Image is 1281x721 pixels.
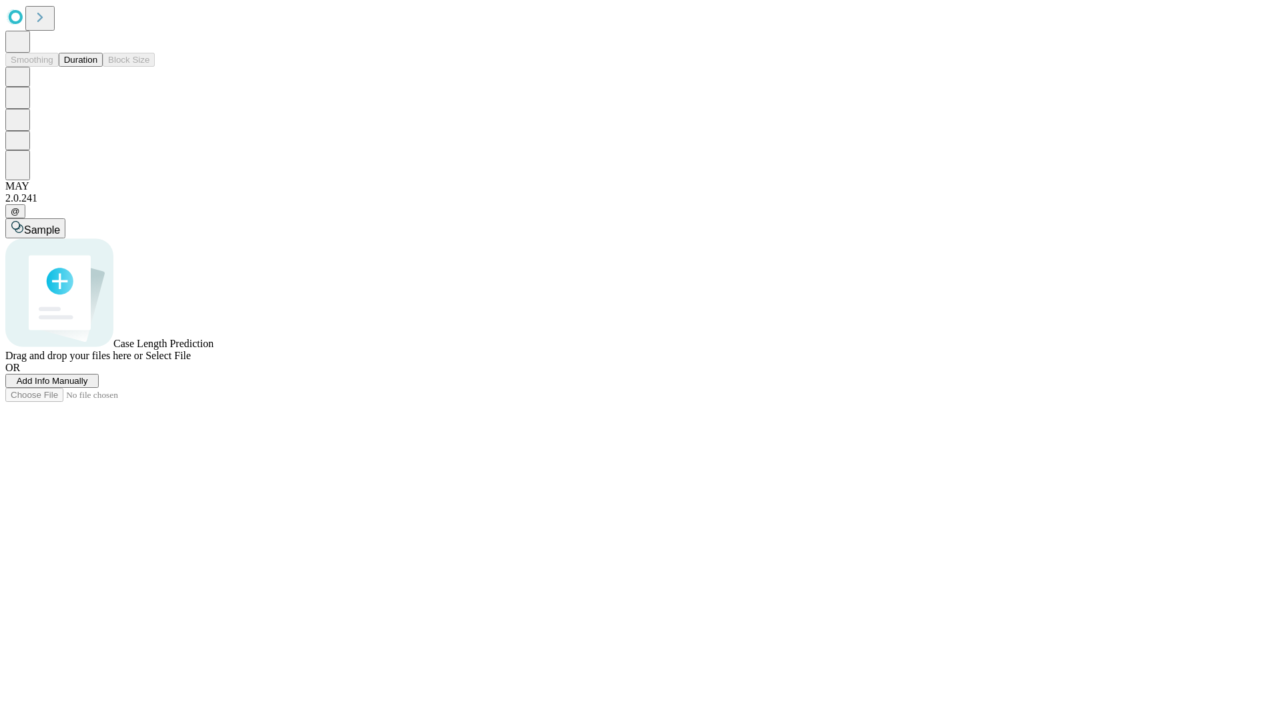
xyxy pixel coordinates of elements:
[145,350,191,361] span: Select File
[5,350,143,361] span: Drag and drop your files here or
[5,53,59,67] button: Smoothing
[11,206,20,216] span: @
[5,180,1276,192] div: MAY
[5,362,20,373] span: OR
[5,374,99,388] button: Add Info Manually
[5,218,65,238] button: Sample
[17,376,88,386] span: Add Info Manually
[5,192,1276,204] div: 2.0.241
[5,204,25,218] button: @
[59,53,103,67] button: Duration
[103,53,155,67] button: Block Size
[24,224,60,236] span: Sample
[113,338,213,349] span: Case Length Prediction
